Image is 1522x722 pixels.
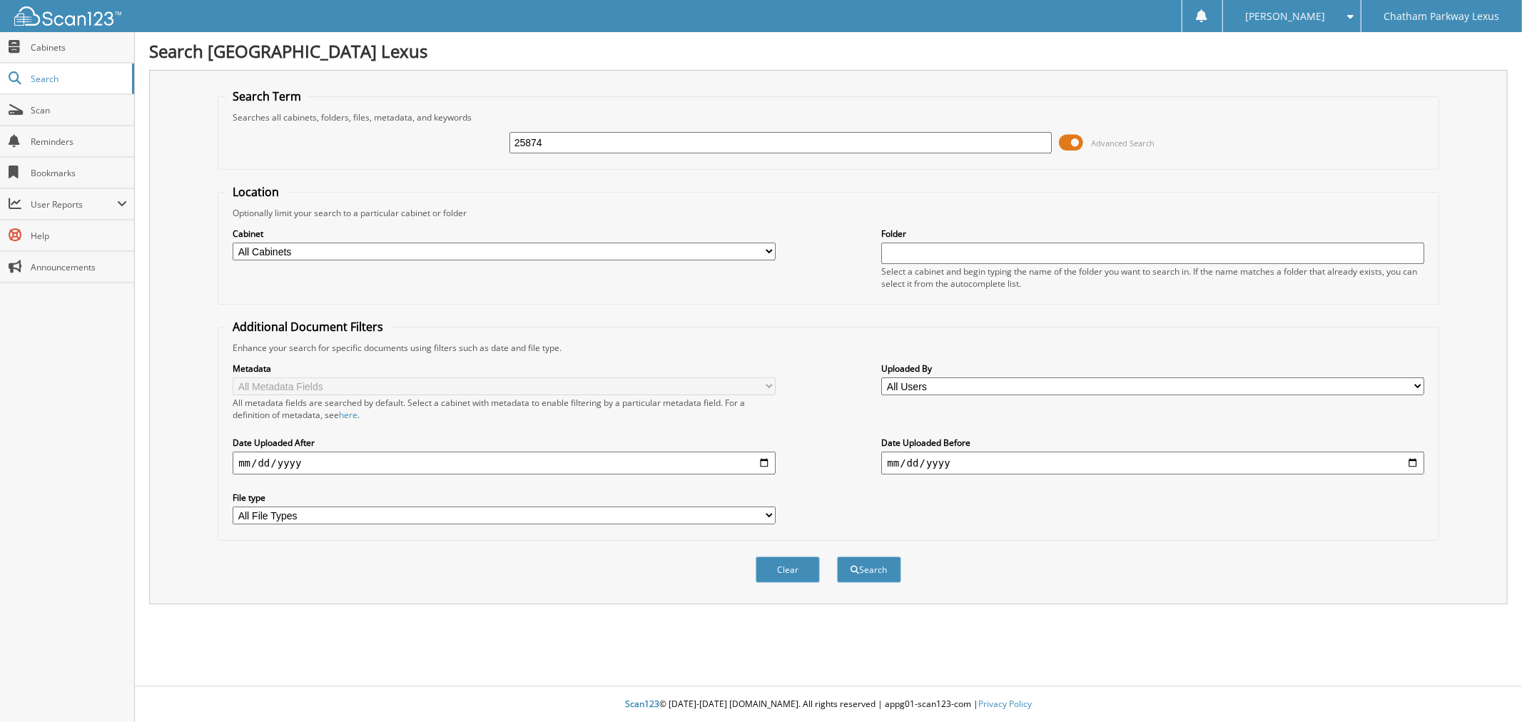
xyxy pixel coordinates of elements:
[233,362,775,375] label: Metadata
[837,556,901,583] button: Search
[225,111,1431,123] div: Searches all cabinets, folders, files, metadata, and keywords
[135,687,1522,722] div: © [DATE]-[DATE] [DOMAIN_NAME]. All rights reserved | appg01-scan123-com |
[225,207,1431,219] div: Optionally limit your search to a particular cabinet or folder
[149,39,1508,63] h1: Search [GEOGRAPHIC_DATA] Lexus
[339,409,357,421] a: here
[31,230,127,242] span: Help
[233,228,775,240] label: Cabinet
[1091,138,1155,148] span: Advanced Search
[31,73,125,85] span: Search
[31,167,127,179] span: Bookmarks
[31,198,117,210] span: User Reports
[31,104,127,116] span: Scan
[31,136,127,148] span: Reminders
[225,184,286,200] legend: Location
[233,492,775,504] label: File type
[978,698,1032,710] a: Privacy Policy
[233,437,775,449] label: Date Uploaded After
[881,452,1424,474] input: end
[225,342,1431,354] div: Enhance your search for specific documents using filters such as date and file type.
[1245,12,1325,21] span: [PERSON_NAME]
[233,452,775,474] input: start
[881,437,1424,449] label: Date Uploaded Before
[31,41,127,54] span: Cabinets
[14,6,121,26] img: scan123-logo-white.svg
[881,228,1424,240] label: Folder
[881,265,1424,290] div: Select a cabinet and begin typing the name of the folder you want to search in. If the name match...
[1384,12,1500,21] span: Chatham Parkway Lexus
[1451,654,1522,722] iframe: Chat Widget
[625,698,659,710] span: Scan123
[31,261,127,273] span: Announcements
[225,88,308,104] legend: Search Term
[881,362,1424,375] label: Uploaded By
[233,397,775,421] div: All metadata fields are searched by default. Select a cabinet with metadata to enable filtering b...
[225,319,390,335] legend: Additional Document Filters
[756,556,820,583] button: Clear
